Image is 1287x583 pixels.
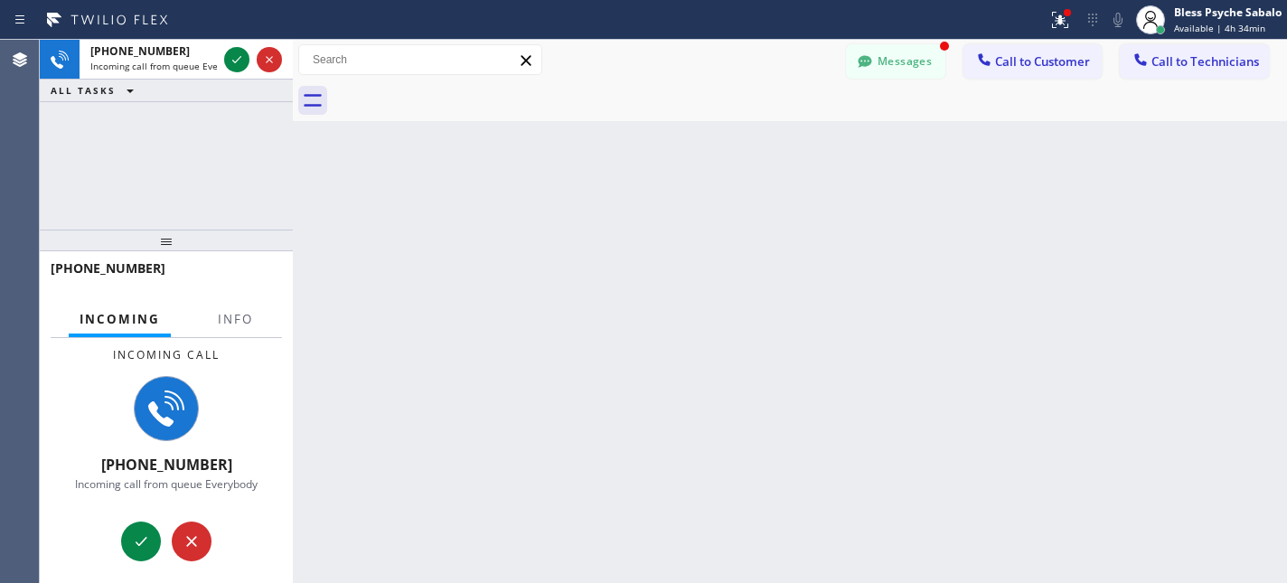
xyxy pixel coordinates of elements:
button: Messages [846,44,945,79]
button: ALL TASKS [40,80,152,101]
button: Incoming [69,302,171,337]
div: Bless Psyche Sabalo [1174,5,1282,20]
span: [PHONE_NUMBER] [90,43,190,59]
input: Search [299,45,541,74]
button: Info [207,302,264,337]
span: Call to Technicians [1151,53,1259,70]
button: Call to Customer [963,44,1102,79]
span: Info [218,311,253,327]
span: [PHONE_NUMBER] [51,259,165,277]
span: ALL TASKS [51,84,116,97]
button: Reject [172,522,211,561]
span: Incoming call [113,347,220,362]
button: Reject [257,47,282,72]
button: Mute [1105,7,1131,33]
button: Call to Technicians [1120,44,1269,79]
span: Incoming call from queue Everybody [90,60,247,72]
span: Incoming [80,311,160,327]
span: Incoming call from queue Everybody [75,476,258,492]
button: Accept [224,47,249,72]
span: Call to Customer [995,53,1090,70]
span: [PHONE_NUMBER] [101,455,232,475]
span: Available | 4h 34min [1174,22,1265,34]
button: Accept [121,522,161,561]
